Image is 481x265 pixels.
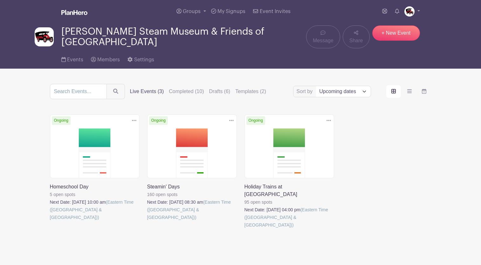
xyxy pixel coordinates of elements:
[61,48,83,69] a: Events
[183,9,201,14] span: Groups
[349,37,363,44] span: Share
[61,26,306,47] span: [PERSON_NAME] Steam Museum & Friends of [GEOGRAPHIC_DATA]
[235,88,266,95] label: Templates (2)
[343,25,370,48] a: Share
[306,25,340,48] a: Message
[130,88,164,95] label: Live Events (3)
[134,57,154,62] span: Settings
[372,25,420,41] a: + New Event
[404,6,415,17] img: FINAL_LOGOS-15.jpg
[67,57,83,62] span: Events
[313,37,333,44] span: Message
[169,88,204,95] label: Completed (10)
[61,10,87,15] img: logo_white-6c42ec7e38ccf1d336a20a19083b03d10ae64f83f12c07503d8b9e83406b4c7d.svg
[260,9,291,14] span: Event Invites
[209,88,230,95] label: Drafts (6)
[130,88,266,95] div: filters
[386,85,431,98] div: order and view
[50,84,107,99] input: Search Events...
[127,48,154,69] a: Settings
[35,27,54,46] img: FINAL_LOGOS-15.jpg
[217,9,245,14] span: My Signups
[297,88,315,95] label: Sort by
[97,57,120,62] span: Members
[91,48,120,69] a: Members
